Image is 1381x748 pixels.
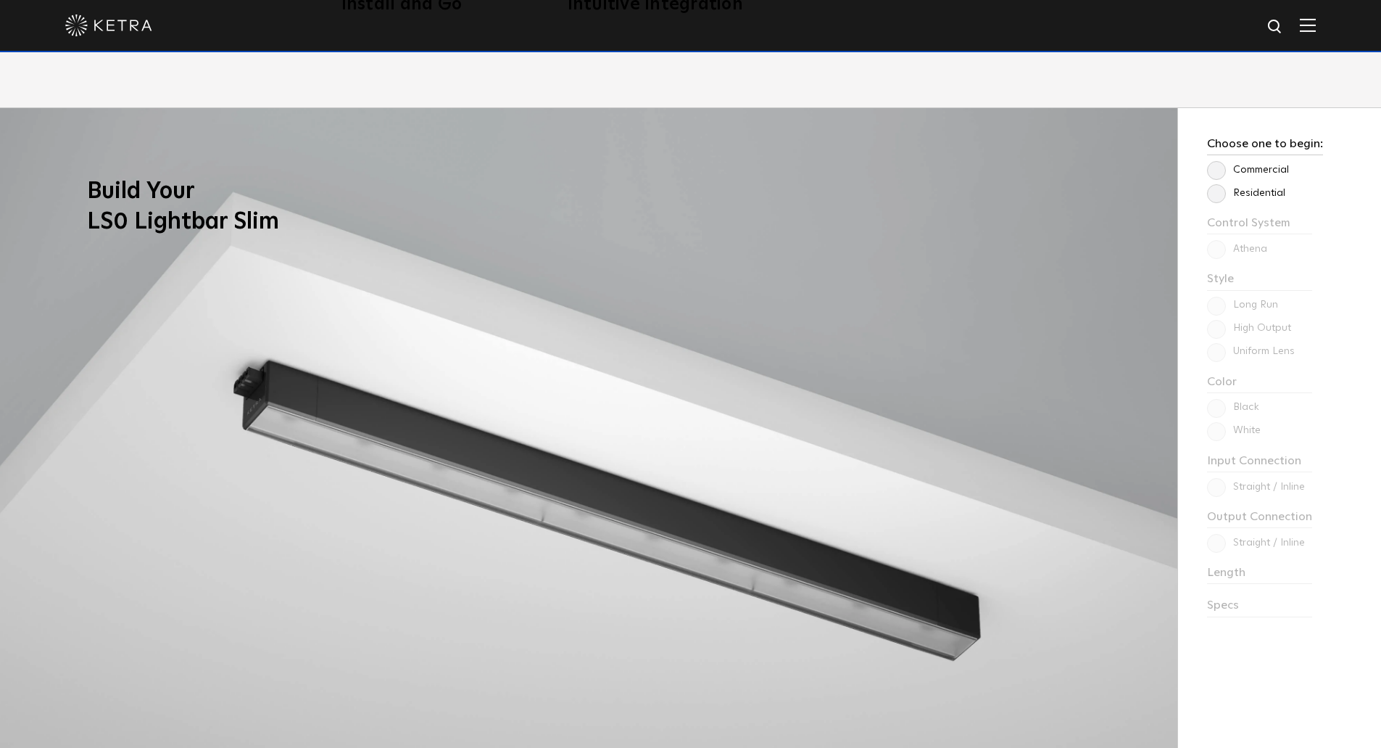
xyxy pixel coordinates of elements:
img: Hamburger%20Nav.svg [1300,18,1316,32]
img: ketra-logo-2019-white [65,15,152,36]
h3: Choose one to begin: [1207,137,1323,155]
label: Residential [1207,187,1285,200]
label: Commercial [1207,164,1289,176]
img: search icon [1266,18,1285,36]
